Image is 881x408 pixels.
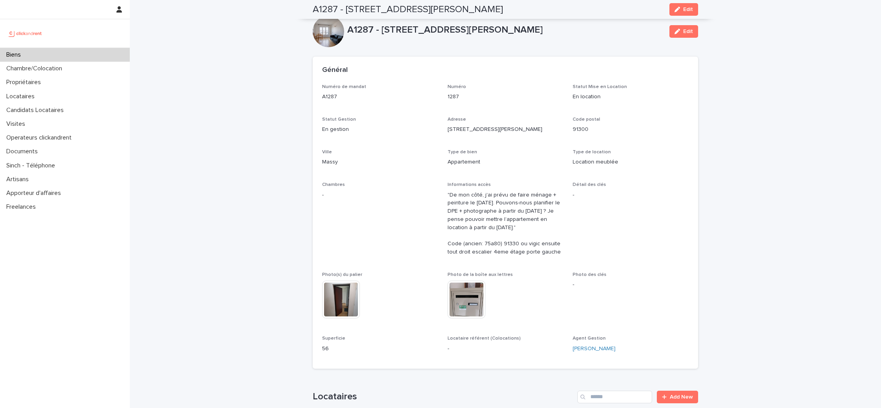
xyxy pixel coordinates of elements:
span: Add New [670,394,693,400]
img: UCB0brd3T0yccxBKYDjQ [6,26,44,41]
span: Photo(s) du palier [322,272,362,277]
p: Documents [3,148,44,155]
p: A1287 [322,93,438,101]
span: Ville [322,150,332,154]
p: En location [573,93,689,101]
span: Adresse [448,117,466,122]
p: Appartement [448,158,564,166]
span: Type de bien [448,150,477,154]
span: Agent Gestion [573,336,606,341]
h2: Général [322,66,348,75]
p: 56 [322,345,438,353]
span: Code postal [573,117,600,122]
button: Edit [669,25,698,38]
p: En gestion [322,125,438,134]
p: Chambre/Colocation [3,65,68,72]
p: Artisans [3,176,35,183]
span: Type de location [573,150,611,154]
p: Locataires [3,93,41,100]
h1: Locataires [313,391,574,402]
span: Edit [683,7,693,12]
span: Numéro de mandat [322,85,366,89]
p: Freelances [3,203,42,211]
p: - [573,191,689,199]
a: [PERSON_NAME] [573,345,616,353]
p: 91300 [573,125,689,134]
span: Numéro [448,85,466,89]
p: Biens [3,51,27,59]
p: - [448,345,564,353]
span: Edit [683,29,693,34]
span: Statut Gestion [322,117,356,122]
p: [STREET_ADDRESS][PERSON_NAME] [448,125,564,134]
span: Locataire référent (Colocations) [448,336,521,341]
span: Statut Mise en Location [573,85,627,89]
p: Propriétaires [3,79,47,86]
span: Superficie [322,336,345,341]
p: "De mon côté, j'ai prévu de faire ménage + peinture le [DATE]. Pouvons-nous planifier le DPE + ph... [448,191,564,256]
p: Sinch - Téléphone [3,162,61,169]
span: Photo des clés [573,272,606,277]
span: Détail des clés [573,182,606,187]
span: Photo de la boîte aux lettres [448,272,513,277]
p: 1287 [448,93,564,101]
p: Candidats Locataires [3,107,70,114]
p: Operateurs clickandrent [3,134,78,142]
button: Edit [669,3,698,16]
p: - [573,281,689,289]
a: Add New [657,391,698,403]
p: Massy [322,158,438,166]
h2: A1287 - [STREET_ADDRESS][PERSON_NAME] [313,4,503,15]
p: A1287 - [STREET_ADDRESS][PERSON_NAME] [347,24,663,36]
p: Visites [3,120,31,128]
p: - [322,191,438,199]
span: Informations accès [448,182,491,187]
p: Location meublée [573,158,689,166]
span: Chambres [322,182,345,187]
input: Search [577,391,652,403]
p: Apporteur d'affaires [3,189,67,197]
